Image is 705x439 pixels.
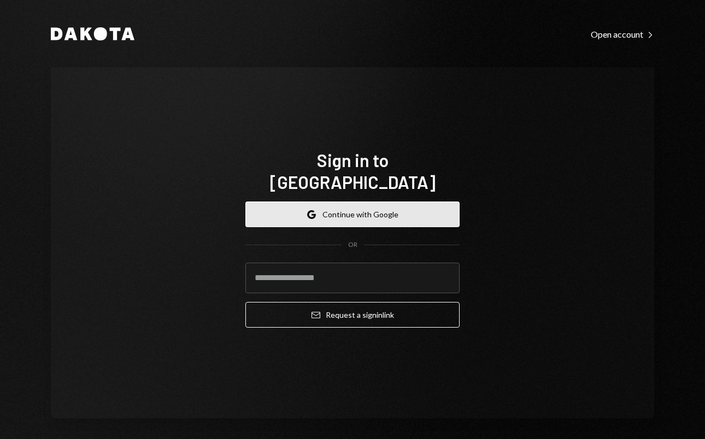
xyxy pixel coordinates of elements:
[591,28,654,40] a: Open account
[348,240,357,250] div: OR
[245,149,460,193] h1: Sign in to [GEOGRAPHIC_DATA]
[591,29,654,40] div: Open account
[245,201,460,227] button: Continue with Google
[245,302,460,328] button: Request a signinlink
